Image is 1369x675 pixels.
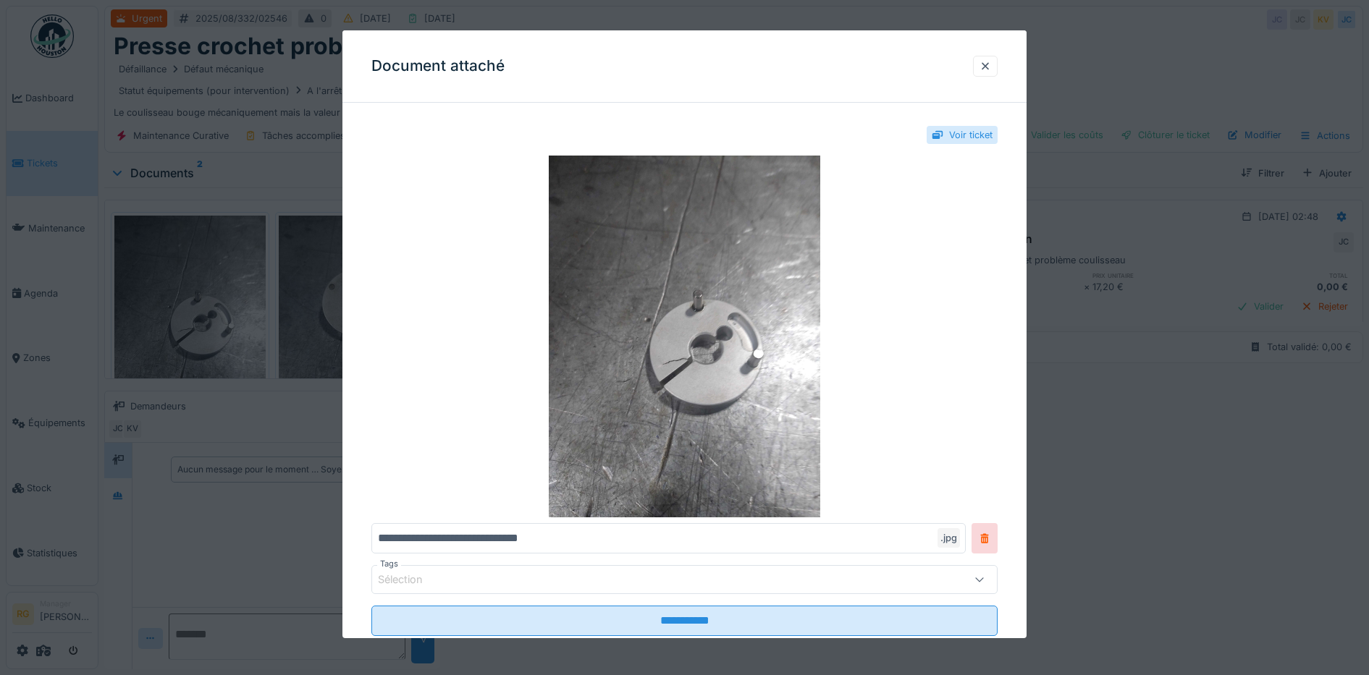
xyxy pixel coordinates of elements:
div: .jpg [938,528,960,548]
div: Voir ticket [949,128,993,142]
img: 6567e67b-2c88-4afc-8917-bea54013d0ce-17553916616148335275253825921919.jpg [371,156,998,517]
h3: Document attaché [371,57,505,75]
div: Sélection [378,572,443,587]
label: Tags [377,558,401,570]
